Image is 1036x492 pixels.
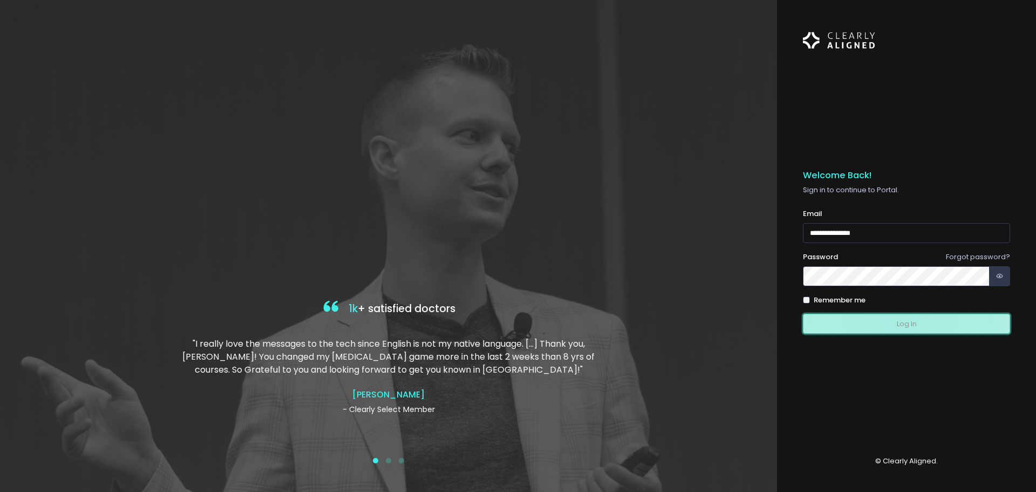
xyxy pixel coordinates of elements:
[349,301,358,316] span: 1k
[803,208,822,219] label: Email
[180,389,597,400] h4: [PERSON_NAME]
[803,26,875,55] img: Logo Horizontal
[803,456,1010,467] p: © Clearly Aligned.
[180,298,597,320] h4: + satisfied doctors
[814,295,865,306] label: Remember me
[946,252,1010,262] a: Forgot password?
[803,314,1010,334] button: Log In
[803,185,1010,196] p: Sign in to continue to Portal.
[180,338,597,376] p: "I really love the messages to the tech since English is not my native language. […] Thank you, [...
[803,252,838,262] label: Password
[180,404,597,415] p: - Clearly Select Member
[803,170,1010,181] h5: Welcome Back!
